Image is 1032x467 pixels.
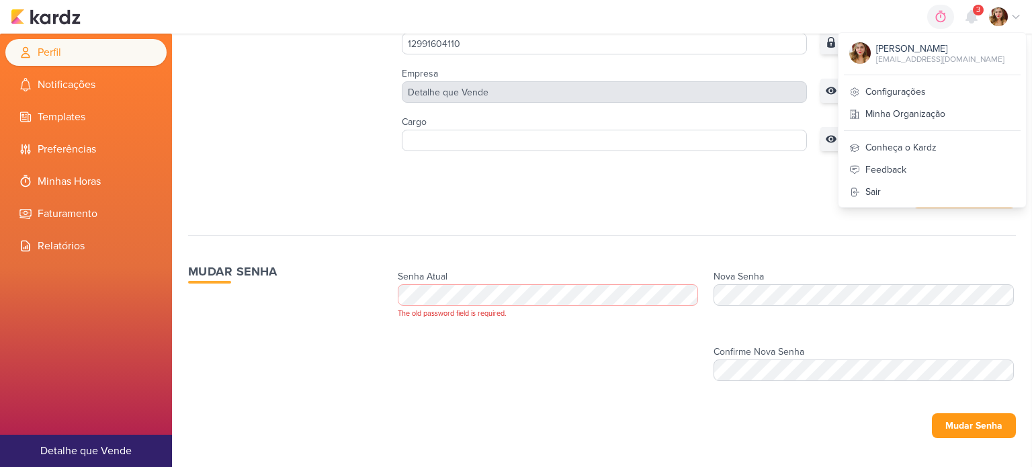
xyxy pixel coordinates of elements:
[5,39,167,66] li: Perfil
[5,232,167,259] li: Relatórios
[188,263,387,281] h1: Mudar Senha
[876,42,1004,56] div: [PERSON_NAME]
[5,103,167,130] li: Templates
[989,7,1008,26] img: Thaís Leite
[976,5,980,15] span: 3
[849,42,871,64] img: Thaís Leite
[5,71,167,98] li: Notificações
[838,181,1026,203] a: Sair
[5,168,167,195] li: Minhas Horas
[11,9,81,25] img: kardz.app
[714,271,764,282] label: Nova Senha
[5,200,167,227] li: Faturamento
[5,136,167,163] li: Preferências
[838,81,1026,103] a: Configurações
[402,68,438,79] label: Empresa
[714,346,804,357] label: Confirme Nova Senha
[402,116,427,128] label: Cargo
[820,79,1016,103] button: Public
[838,136,1026,159] div: Conheça o Kardz
[932,413,1016,438] button: Mudar Senha
[838,103,1026,125] a: Minha Organização
[398,271,447,282] label: Senha Atual
[820,30,1016,54] button: Private
[838,159,1026,181] div: Feedback
[876,53,1004,65] div: [EMAIL_ADDRESS][DOMAIN_NAME]
[820,127,1016,151] button: Public
[398,308,700,319] p: The old password field is required.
